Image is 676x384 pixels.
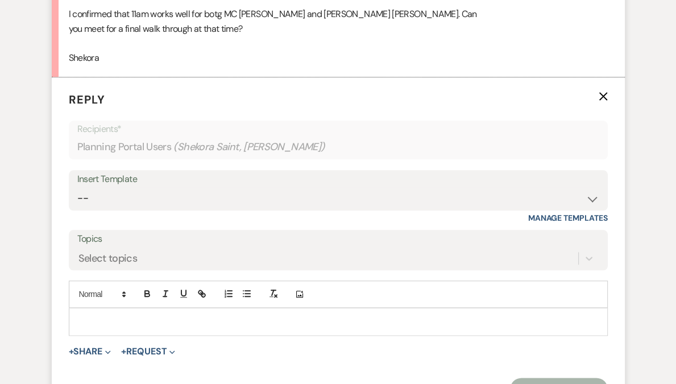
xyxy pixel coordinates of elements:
[77,136,599,158] div: Planning Portal Users
[69,347,111,356] button: Share
[528,213,608,223] a: Manage Templates
[69,347,74,356] span: +
[173,139,325,155] span: ( Shekora Saint, [PERSON_NAME] )
[121,347,175,356] button: Request
[77,171,599,188] div: Insert Template
[121,347,126,356] span: +
[78,251,138,266] div: Select topics
[77,231,599,247] label: Topics
[77,122,599,137] p: Recipients*
[69,92,105,107] span: Reply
